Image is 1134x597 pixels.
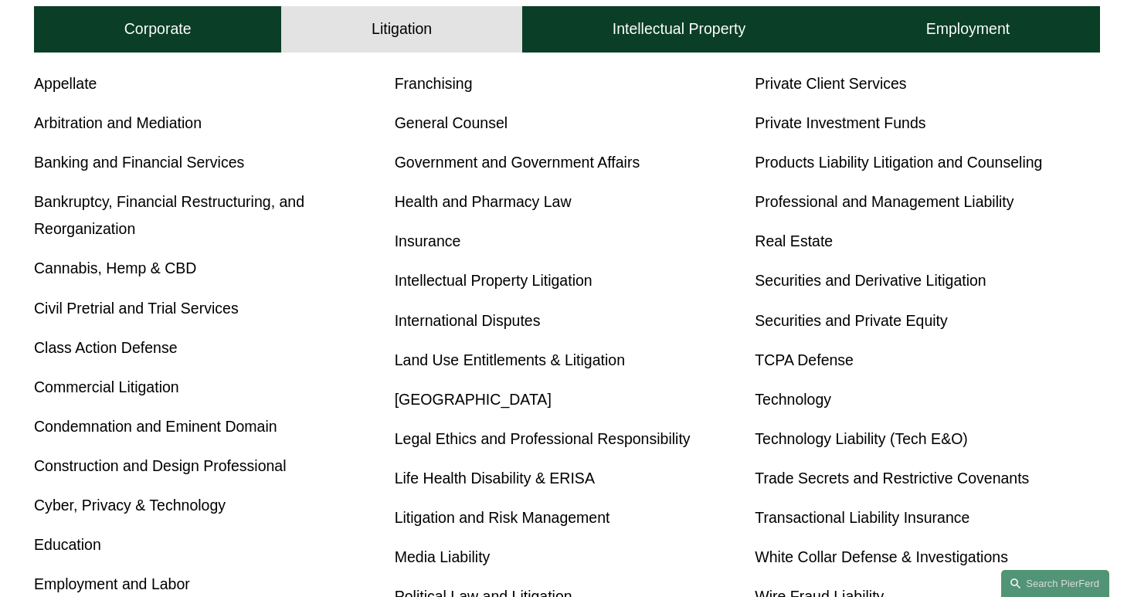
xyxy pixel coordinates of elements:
[395,351,625,368] a: Land Use Entitlements & Litigation
[755,272,986,289] a: Securities and Derivative Litigation
[372,20,432,39] h4: Litigation
[34,75,97,92] a: Appellate
[755,351,854,368] a: TCPA Defense
[34,418,277,435] a: Condemnation and Eminent Domain
[395,272,592,289] a: Intellectual Property Litigation
[395,470,595,487] a: Life Health Disability & ERISA
[395,114,508,131] a: General Counsel
[34,154,244,171] a: Banking and Financial Services
[755,232,833,249] a: Real Estate
[755,193,1013,210] a: Professional and Management Liability
[755,114,925,131] a: Private Investment Funds
[34,497,226,514] a: Cyber, Privacy & Technology
[34,300,239,317] a: Civil Pretrial and Trial Services
[755,75,906,92] a: Private Client Services
[34,339,178,356] a: Class Action Defense
[395,75,473,92] a: Franchising
[395,548,491,565] a: Media Liability
[34,378,179,395] a: Commercial Litigation
[34,575,190,592] a: Employment and Labor
[755,391,831,408] a: Technology
[926,20,1010,39] h4: Employment
[395,509,610,526] a: Litigation and Risk Management
[755,312,948,329] a: Securities and Private Equity
[755,154,1042,171] a: Products Liability Litigation and Counseling
[755,430,968,447] a: Technology Liability (Tech E&O)
[1001,570,1109,597] a: Search this site
[395,232,461,249] a: Insurance
[124,20,192,39] h4: Corporate
[755,509,969,526] a: Transactional Liability Insurance
[755,548,1008,565] a: White Collar Defense & Investigations
[395,391,552,408] a: [GEOGRAPHIC_DATA]
[34,193,304,237] a: Bankruptcy, Financial Restructuring, and Reorganization
[34,259,196,276] a: Cannabis, Hemp & CBD
[395,430,691,447] a: Legal Ethics and Professional Responsibility
[34,114,202,131] a: Arbitration and Mediation
[613,20,745,39] h4: Intellectual Property
[395,154,640,171] a: Government and Government Affairs
[755,470,1029,487] a: Trade Secrets and Restrictive Covenants
[34,536,101,553] a: Education
[395,193,572,210] a: Health and Pharmacy Law
[34,457,287,474] a: Construction and Design Professional
[395,312,541,329] a: International Disputes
